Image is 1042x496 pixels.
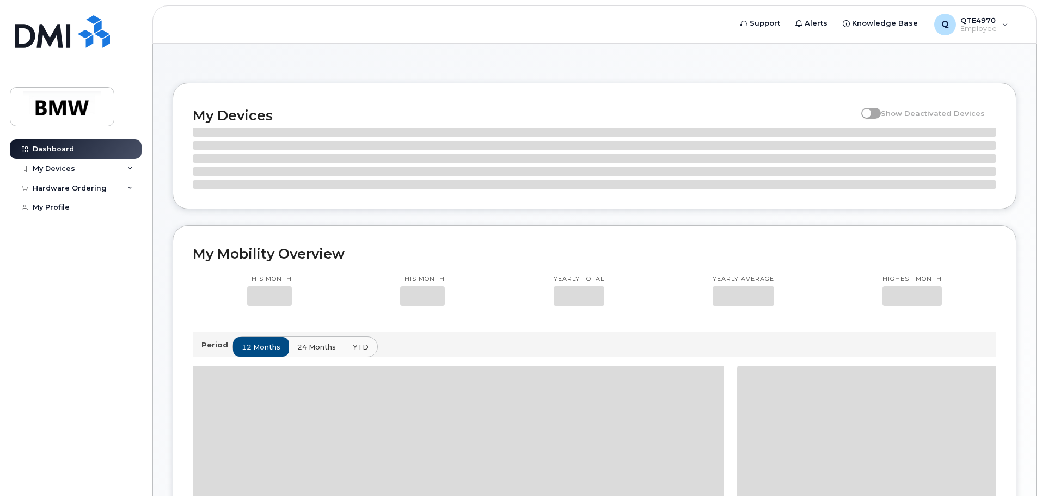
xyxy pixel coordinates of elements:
span: Show Deactivated Devices [881,109,985,118]
p: Yearly average [713,275,774,284]
h2: My Devices [193,107,856,124]
p: Period [201,340,232,350]
h2: My Mobility Overview [193,246,996,262]
p: Yearly total [554,275,604,284]
p: This month [247,275,292,284]
input: Show Deactivated Devices [861,103,870,112]
p: This month [400,275,445,284]
p: Highest month [882,275,942,284]
span: YTD [353,342,369,352]
span: 24 months [297,342,336,352]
